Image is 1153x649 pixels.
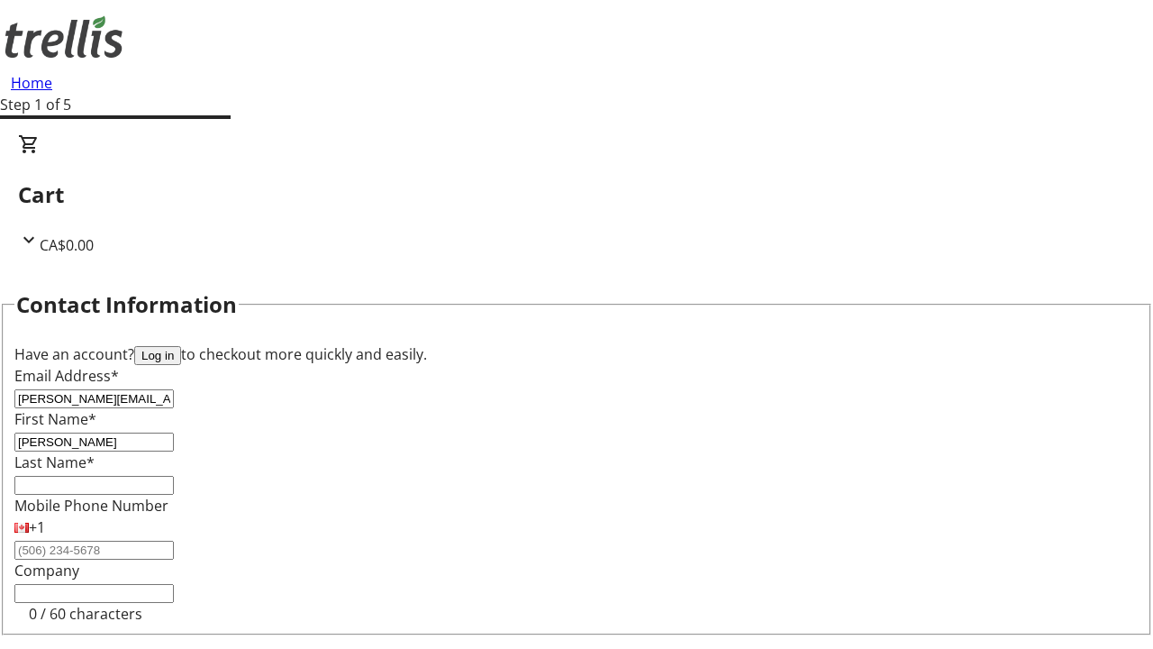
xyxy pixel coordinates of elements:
label: First Name* [14,409,96,429]
div: Have an account? to checkout more quickly and easily. [14,343,1139,365]
span: CA$0.00 [40,235,94,255]
tr-character-limit: 0 / 60 characters [29,604,142,624]
label: Company [14,561,79,580]
label: Email Address* [14,366,119,386]
div: CartCA$0.00 [18,133,1135,256]
label: Mobile Phone Number [14,496,168,516]
button: Log in [134,346,181,365]
label: Last Name* [14,452,95,472]
h2: Contact Information [16,288,237,321]
h2: Cart [18,178,1135,211]
input: (506) 234-5678 [14,541,174,560]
